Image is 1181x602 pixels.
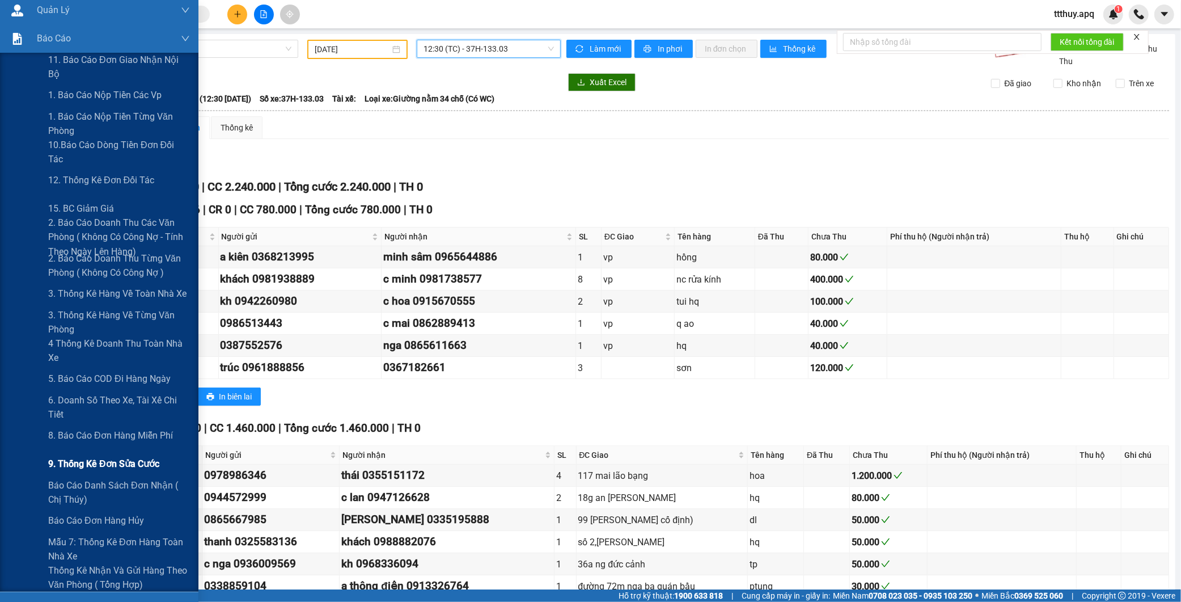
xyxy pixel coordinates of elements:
[852,513,925,527] div: 50.000
[315,43,390,56] input: 11/10/2025
[769,45,779,54] span: bar-chart
[1125,77,1159,90] span: Trên xe
[845,297,854,306] span: check
[578,272,599,287] div: 8
[750,557,802,571] div: tp
[399,180,423,193] span: TH 0
[1118,592,1126,600] span: copyright
[341,555,552,572] div: kh 0968336094
[674,591,723,600] strong: 1900 633 818
[750,469,802,483] div: hoa
[578,361,599,375] div: 3
[810,339,885,353] div: 40.000
[566,40,632,58] button: syncLàm mới
[810,361,885,375] div: 120.000
[578,469,746,483] div: 117 mai lão bạng
[284,422,389,435] span: Tổng cước 1.460.000
[11,33,23,45] img: solution-icon
[384,230,564,243] span: Người nhận
[221,359,379,376] div: trúc 0961888856
[227,5,247,24] button: plus
[576,228,602,246] th: SL
[383,293,574,310] div: c hoa 0915670555
[286,10,294,18] span: aim
[676,361,753,375] div: sơn
[48,513,144,528] span: Báo cáo đơn hàng hủy
[204,422,207,435] span: |
[556,513,574,527] div: 1
[1108,9,1119,19] img: icon-new-feature
[696,40,757,58] button: In đơn chọn
[603,250,672,264] div: vp
[1114,228,1169,246] th: Ghi chú
[750,579,802,593] div: ptung
[383,359,574,376] div: 0367182661
[852,557,925,571] div: 50.000
[204,467,337,484] div: 0978986346
[850,446,928,465] th: Chưa Thu
[556,535,574,549] div: 1
[634,40,693,58] button: printerIn phơi
[578,339,599,353] div: 1
[48,53,190,81] span: 11. Báo cáo đơn giao nhận nội bộ
[37,31,71,45] span: Báo cáo
[881,559,890,569] span: check
[887,228,1061,246] th: Phí thu hộ (Người nhận trả)
[1134,9,1144,19] img: phone-icon
[48,201,114,216] span: 15. BC giảm giá
[760,40,827,58] button: bar-chartThống kê
[181,6,190,15] span: down
[755,228,809,246] th: Đã Thu
[579,449,736,461] span: ĐC Giao
[210,422,276,435] span: CC 1.460.000
[11,5,23,16] img: warehouse-icon
[284,180,391,193] span: Tổng cước 2.240.000
[881,537,890,546] span: check
[750,513,802,527] div: dl
[556,579,574,593] div: 1
[578,250,599,264] div: 1
[342,449,543,461] span: Người nhận
[881,493,890,502] span: check
[404,203,407,216] span: |
[221,121,253,134] div: Thống kê
[204,489,337,506] div: 0944572999
[305,203,401,216] span: Tổng cước 780.000
[341,467,552,484] div: thái 0355151172
[204,578,337,595] div: 0338859104
[845,275,854,284] span: check
[392,422,395,435] span: |
[221,293,379,310] div: kh 0942260980
[221,271,379,288] div: khách 0981938889
[1060,36,1115,48] span: Kết nối tổng đài
[928,446,1077,465] th: Phí thu hộ (Người nhận trả)
[1072,590,1073,602] span: |
[221,337,379,354] div: 0387552576
[383,337,574,354] div: nga 0865611663
[809,228,887,246] th: Chưa Thu
[179,422,201,435] span: CR 0
[869,591,972,600] strong: 0708 023 035 - 0935 103 250
[48,478,190,507] span: Báo cáo danh sách đơn nhận ( Chị Thúy)
[341,533,552,550] div: khách 0988882076
[219,390,252,403] span: In biên lai
[393,180,396,193] span: |
[603,294,672,309] div: vp
[206,393,214,402] span: printer
[383,315,574,332] div: c mai 0862889413
[577,78,585,87] span: download
[578,535,746,549] div: số 2,[PERSON_NAME]
[48,457,159,471] span: 9. Thống kê đơn sửa cước
[48,88,162,102] span: 1. Báo cáo nộp tiền các vp
[48,563,190,592] span: Thống kê nhận và gửi hàng theo văn phòng ( tổng hợp)
[556,491,574,505] div: 2
[202,180,205,193] span: |
[409,203,433,216] span: TH 0
[1061,228,1114,246] th: Thu hộ
[1045,7,1103,21] span: ttthuy.apq
[810,250,885,264] div: 80.000
[603,272,672,287] div: vp
[203,203,206,216] span: |
[604,230,663,243] span: ĐC Giao
[48,428,173,443] span: 8. Báo cáo đơn hàng miễn phí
